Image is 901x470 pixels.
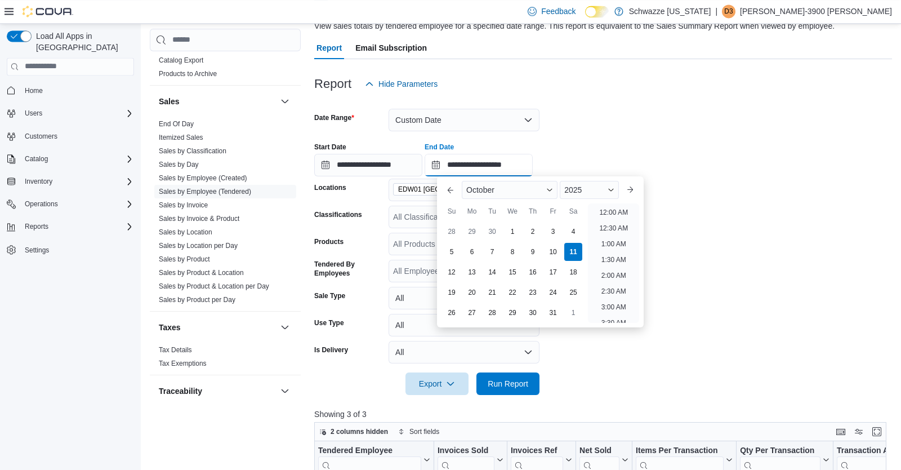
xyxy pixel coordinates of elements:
span: Sales by Location per Day [159,241,238,250]
input: Press the down key to enter a popover containing a calendar. Press the escape key to close the po... [425,154,533,176]
button: Run Report [476,373,539,395]
label: Locations [314,183,346,192]
button: Users [20,107,47,120]
a: End Of Day [159,119,194,127]
p: Showing 3 of 3 [314,409,892,420]
div: Button. Open the year selector. 2025 is currently selected. [560,181,619,199]
span: Settings [25,246,49,255]
span: Inventory [20,175,134,188]
span: Sales by Invoice [159,200,208,209]
a: Sales by Product [159,255,210,263]
span: Home [25,86,43,95]
div: day-18 [564,263,582,281]
a: Home [20,84,47,97]
div: day-19 [443,283,461,301]
span: EDW01 [GEOGRAPHIC_DATA] [398,184,486,195]
button: Export [405,373,469,395]
span: Sales by Day [159,159,199,169]
button: Home [2,82,139,99]
div: day-14 [483,263,501,281]
span: Itemized Sales [159,132,203,141]
span: Hide Parameters [378,78,438,90]
div: day-29 [503,304,521,322]
button: Enter fullscreen [870,425,884,438]
h3: Taxes [159,321,181,332]
button: All [389,314,539,336]
li: 3:30 AM [597,316,631,330]
button: Inventory [20,175,57,188]
div: day-21 [483,283,501,301]
p: [PERSON_NAME]-3900 [PERSON_NAME] [740,5,892,18]
button: Sales [278,94,292,108]
button: Traceability [159,385,276,396]
div: We [503,202,521,220]
li: 2:30 AM [597,285,631,298]
span: 2 columns hidden [331,427,388,436]
li: 2:00 AM [597,269,631,282]
span: Users [25,109,42,118]
span: EDW01 Farmington [393,183,500,196]
div: Taxes [150,343,301,374]
a: Sales by Employee (Created) [159,174,247,181]
button: Sales [159,95,276,107]
div: Sa [564,202,582,220]
span: Customers [20,129,134,143]
div: day-24 [544,283,562,301]
div: day-8 [503,243,521,261]
button: Hide Parameters [360,73,442,95]
div: Daniel-3900 Lopez [722,5,735,18]
label: Start Date [314,143,346,152]
a: Tax Exemptions [159,359,207,367]
div: day-1 [503,223,521,241]
span: Dark Mode [585,17,586,18]
a: Sales by Product per Day [159,295,235,303]
div: Fr [544,202,562,220]
span: Sales by Employee (Tendered) [159,187,251,196]
div: View sales totals by tendered employee for a specified date range. This report is equivalent to t... [314,20,835,32]
div: Th [524,202,542,220]
div: day-9 [524,243,542,261]
div: day-28 [483,304,501,322]
span: Sales by Invoice & Product [159,214,239,223]
span: Reports [25,222,48,231]
span: Feedback [541,6,576,17]
h3: Traceability [159,385,202,396]
div: day-13 [463,263,481,281]
label: Products [314,237,344,246]
div: day-2 [524,223,542,241]
span: Inventory [25,177,52,186]
button: Previous Month [441,181,460,199]
button: All [389,287,539,309]
a: Sales by Location [159,228,212,236]
h3: Sales [159,95,180,107]
div: day-22 [503,283,521,301]
span: Customers [25,132,57,141]
span: Settings [20,242,134,256]
span: Sales by Classification [159,146,226,155]
div: day-27 [463,304,481,322]
li: 12:00 AM [595,206,632,219]
button: Next month [621,181,639,199]
div: Sales [150,117,301,311]
li: 3:00 AM [597,300,631,314]
span: Reports [20,220,134,233]
div: day-20 [463,283,481,301]
div: day-15 [503,263,521,281]
label: Is Delivery [314,345,348,354]
span: Tax Details [159,345,192,354]
button: Users [2,105,139,121]
div: Invoices Sold [438,445,494,456]
span: Sales by Employee (Created) [159,173,247,182]
div: day-6 [463,243,481,261]
button: Settings [2,241,139,258]
button: Catalog [20,152,52,166]
span: 2025 [564,185,582,194]
div: day-12 [443,263,461,281]
span: Email Subscription [355,37,427,59]
a: Sales by Location per Day [159,241,238,249]
span: D3 [724,5,733,18]
div: day-30 [524,304,542,322]
p: Schwazze [US_STATE] [629,5,711,18]
span: End Of Day [159,119,194,128]
a: Sales by Classification [159,147,226,154]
